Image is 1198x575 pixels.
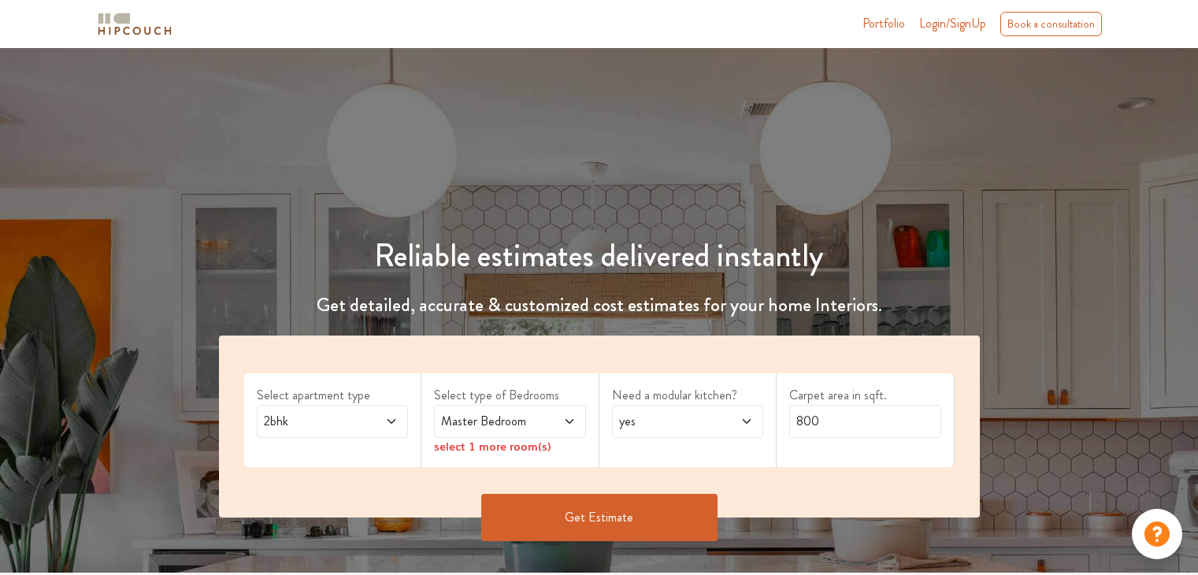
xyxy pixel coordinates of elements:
label: Select type of Bedrooms [434,386,586,405]
a: Portfolio [862,14,905,33]
button: Get Estimate [481,494,718,541]
label: Need a modular kitchen? [612,386,764,405]
span: Login/SignUp [919,14,986,32]
label: Select apartment type [257,386,409,405]
span: 2bhk [261,412,364,431]
h1: Reliable estimates delivered instantly [210,237,989,275]
h4: Get detailed, accurate & customized cost estimates for your home Interiors. [210,294,989,317]
input: Enter area sqft [789,405,941,438]
span: Master Bedroom [438,412,541,431]
div: select 1 more room(s) [434,438,586,454]
img: logo-horizontal.svg [95,10,174,38]
label: Carpet area in sqft. [789,386,941,405]
div: Book a consultation [1000,12,1102,36]
span: yes [616,412,719,431]
span: logo-horizontal.svg [95,6,174,42]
